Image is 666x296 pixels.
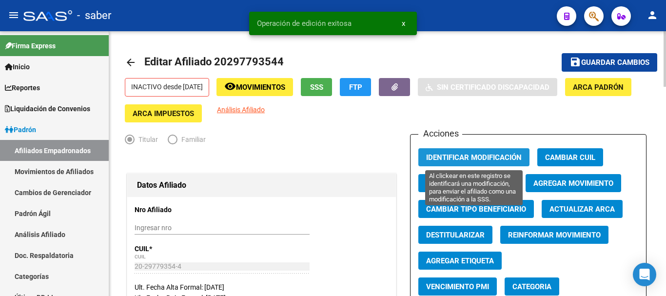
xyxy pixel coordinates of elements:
[437,83,549,92] span: Sin Certificado Discapacidad
[545,153,595,162] span: Cambiar CUIL
[646,9,658,21] mat-icon: person
[418,277,497,296] button: Vencimiento PMI
[508,231,601,239] span: Reinformar Movimiento
[135,282,389,293] div: Ult. Fecha Alta Formal: [DATE]
[426,153,522,162] span: Identificar Modificación
[426,282,489,291] span: Vencimiento PMI
[135,134,158,145] span: Titular
[125,78,209,97] p: INACTIVO desde [DATE]
[217,106,265,114] span: Análisis Afiliado
[418,78,557,96] button: Sin Certificado Discapacidad
[5,82,40,93] span: Reportes
[512,282,551,291] span: Categoria
[526,174,621,192] button: Agregar Movimiento
[426,231,485,239] span: Destitularizar
[135,204,211,215] p: Nro Afiliado
[542,200,623,218] button: Actualizar ARCA
[537,148,603,166] button: Cambiar CUIL
[573,83,624,92] span: ARCA Padrón
[569,56,581,68] mat-icon: save
[533,179,613,188] span: Agregar Movimiento
[257,19,352,28] span: Operación de edición exitosa
[125,138,215,145] mat-radio-group: Elija una opción
[402,19,405,28] span: x
[505,277,559,296] button: Categoria
[426,257,494,265] span: Agregar Etiqueta
[77,5,111,26] span: - saber
[8,9,20,21] mat-icon: menu
[426,205,526,214] span: Cambiar Tipo Beneficiario
[5,124,36,135] span: Padrón
[418,252,502,270] button: Agregar Etiqueta
[633,263,656,286] div: Open Intercom Messenger
[5,61,30,72] span: Inicio
[144,56,284,68] span: Editar Afiliado 20297793544
[418,226,492,244] button: Destitularizar
[565,78,631,96] button: ARCA Padrón
[418,174,518,192] button: Cambiar Gerenciador
[5,40,56,51] span: Firma Express
[500,226,608,244] button: Reinformar Movimiento
[137,178,386,193] h1: Datos Afiliado
[125,57,137,68] mat-icon: arrow_back
[581,59,649,67] span: Guardar cambios
[133,109,194,118] span: ARCA Impuestos
[562,53,657,71] button: Guardar cambios
[426,179,510,188] span: Cambiar Gerenciador
[125,104,202,122] button: ARCA Impuestos
[418,148,529,166] button: Identificar Modificación
[418,200,534,218] button: Cambiar Tipo Beneficiario
[549,205,615,214] span: Actualizar ARCA
[216,78,293,96] button: Movimientos
[418,127,462,140] h3: Acciones
[5,103,90,114] span: Liquidación de Convenios
[236,83,285,92] span: Movimientos
[224,80,236,92] mat-icon: remove_red_eye
[301,78,332,96] button: SSS
[394,15,413,32] button: x
[340,78,371,96] button: FTP
[349,83,362,92] span: FTP
[310,83,323,92] span: SSS
[135,243,211,254] p: CUIL
[177,134,206,145] span: Familiar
